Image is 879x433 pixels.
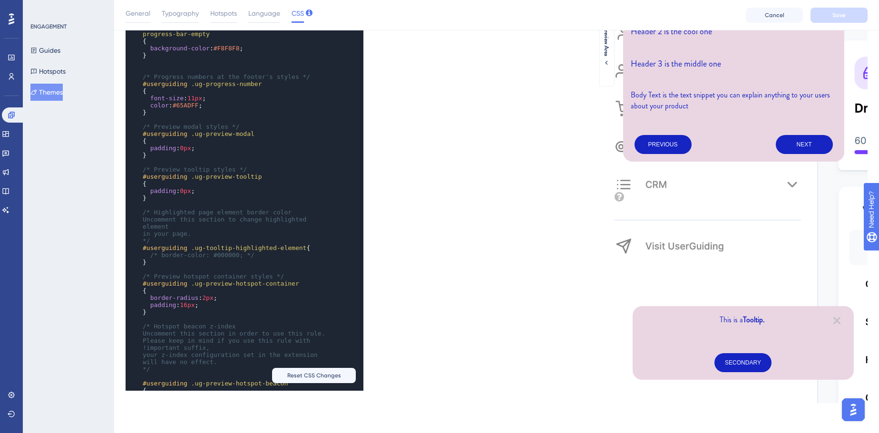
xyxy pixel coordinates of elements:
[191,173,262,180] span: .ug-preview-tooltip
[150,187,176,194] span: padding
[765,11,784,19] span: Cancel
[143,52,146,59] span: }
[180,187,191,194] span: 0px
[87,22,182,117] img: Modal Media
[31,219,237,241] p: Body Text is the text snippet you can explain anything to your users about your product
[162,8,199,19] span: Typography
[210,8,237,19] span: Hotspots
[143,280,187,287] span: #userguiding
[143,23,306,38] span: .ug-progress-bar-empty
[143,273,284,280] span: /* Preview hotspot container styles */
[143,102,202,109] span: : ;
[143,380,187,387] span: #userguiding
[150,95,184,102] span: font-size
[150,45,210,52] span: background-color
[143,137,146,144] span: {
[811,8,868,23] button: Save
[214,45,240,52] span: #F8F8F8
[143,45,243,52] span: : ;
[191,280,299,287] span: .ug-preview-hotspot-container
[143,330,325,337] span: Uncomment this section in order to use this rule.
[746,8,803,23] button: Cancel
[143,166,247,173] span: /* Preview tooltip styles */
[143,123,240,130] span: /* Preview modal styles */
[191,80,262,87] span: .ug-progress-number
[143,95,206,102] span: : ;
[143,180,146,187] span: {
[287,372,341,379] span: Reset CSS Changes
[30,84,63,101] button: Themes
[272,368,356,383] button: Reset CSS Changes
[603,10,610,56] span: Extend Preview Area
[191,380,288,387] span: .ug-preview-hotspot-beacon
[832,11,846,19] span: Save
[248,8,280,19] span: Language
[599,10,614,67] button: Extend Preview Area
[143,194,146,202] span: }
[143,109,146,116] span: }
[143,152,146,159] span: }
[143,301,199,308] span: : ;
[31,125,237,135] h1: Header 1 is the first one
[143,173,187,180] span: #userguiding
[176,264,234,283] button: Next
[143,209,292,216] span: /* Highlighted page element border color
[173,102,199,109] span: #65ADFF
[31,187,237,199] h3: Header 3 is the middle one
[191,130,254,137] span: .ug-preview-modal
[143,130,187,137] span: #userguiding
[143,308,146,316] span: }
[143,230,191,237] span: in your page.
[180,301,195,308] span: 16px
[150,144,176,152] span: padding
[143,87,146,95] span: {
[30,42,60,59] button: Guides
[143,259,146,266] span: }
[143,144,195,152] span: : ;
[143,187,195,194] span: : ;
[292,8,304,19] span: CSS
[143,216,310,230] span: Uncomment this section to change highlighted element
[143,323,236,330] span: /* Hotspot beacon z-index
[180,144,191,152] span: 0px
[143,337,314,351] span: Please keep in mind if you use this rule with !important suffix,
[30,23,67,30] div: ENGAGEMENT
[150,301,176,308] span: padding
[143,294,217,301] span: : ;
[143,38,146,45] span: {
[143,351,322,366] span: your z-index configuration set in the extension will have no effect.
[150,102,169,109] span: color
[35,264,92,283] button: Previous
[225,22,232,37] div: Close Preview
[22,2,59,14] span: Need Help?
[126,8,150,19] span: General
[143,387,146,394] span: {
[143,80,187,87] span: #userguiding
[30,63,66,80] button: Hotspots
[143,73,310,80] span: /* Progress numbers at the footer's styles */
[150,294,199,301] span: border-radius
[202,294,213,301] span: 2px
[191,244,307,251] span: .ug-tooltip-highlighted-element
[143,287,146,294] span: {
[839,395,868,424] iframe: UserGuiding AI Assistant Launcher
[150,251,254,259] span: /* border-color: #000000; */
[143,244,310,251] span: {
[187,95,202,102] span: 11px
[143,244,187,251] span: #userguiding
[31,154,237,167] h2: Header 2 is the cool one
